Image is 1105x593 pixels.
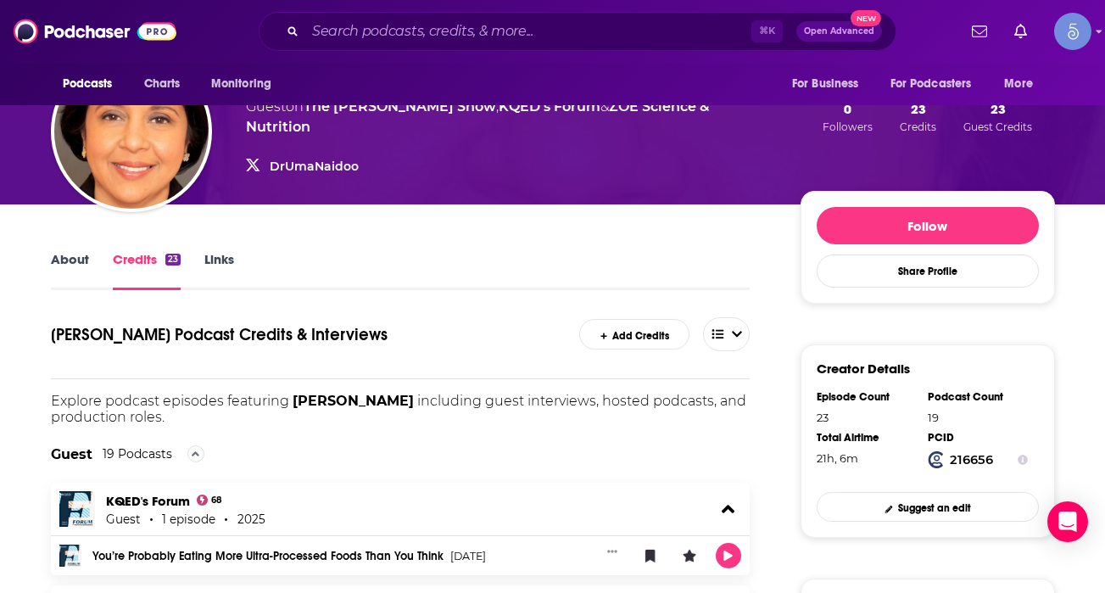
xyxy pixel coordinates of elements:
span: 23 [991,101,1006,117]
button: Follow [817,207,1039,244]
h2: Guest [51,446,92,462]
button: Show Info [1018,451,1028,468]
img: User Profile [1054,13,1091,50]
span: Logged in as Spiral5-G1 [1054,13,1091,50]
span: 23 [911,101,926,117]
span: on [286,98,496,115]
h3: Creator Details [817,361,910,377]
button: Show More Button [600,543,624,560]
a: Show notifications dropdown [1007,17,1034,46]
button: 23Guest Credits [958,100,1037,134]
span: & [600,98,609,115]
span: New [851,10,881,26]
img: KQED's Forum [59,491,95,527]
button: 23Credits [895,100,941,134]
span: 0 [844,101,851,117]
a: About [51,251,89,290]
strong: 216656 [950,452,993,467]
a: Show notifications dropdown [965,17,994,46]
h1: Dr. Uma Naidoo's Podcast Credits & Interviews [51,317,547,351]
div: Total Airtime [817,431,917,445]
span: Credits [900,120,936,133]
span: ⌘ K [751,20,783,42]
a: The Dr. Hyman Show [304,98,496,115]
span: Guest Credits [963,120,1032,133]
img: Podchaser - Follow, Share and Rate Podcasts [14,15,176,48]
div: 23 [165,254,181,266]
span: Charts [144,72,181,96]
span: For Podcasters [890,72,972,96]
button: open menu [780,68,880,100]
button: Share Profile [817,255,1039,288]
a: Add Credits [579,319,689,349]
a: 68 [197,495,222,506]
span: [PERSON_NAME] [293,393,414,409]
div: The Guest is an outside party who makes an on-air appearance on an episode, often as a participan... [51,425,751,483]
img: Podchaser Creator ID logo [928,451,945,468]
button: Open AdvancedNew [796,21,882,42]
div: 23 [817,411,917,424]
span: [DATE] [450,551,486,562]
span: Followers [823,120,873,133]
a: You’re Probably Eating More Ultra-Processed Foods Than You Think [92,551,444,562]
button: open menu [51,68,135,100]
img: Dr. Uma Naidoo [54,54,209,209]
button: open menu [703,317,751,351]
button: Leave a Rating [677,543,702,568]
button: open menu [199,68,293,100]
img: You’re Probably Eating More Ultra-Processed Foods Than You Think [59,545,81,567]
span: 21 hours, 6 minutes [817,451,858,465]
span: Monitoring [211,72,271,96]
button: Bookmark Episode [638,543,663,568]
a: Suggest an edit [817,492,1039,522]
span: Guest [246,98,286,115]
span: More [1004,72,1033,96]
span: Podcasts [63,72,113,96]
p: Explore podcast episodes featuring including guest interviews, hosted podcasts, and production ro... [51,393,751,425]
a: KQED's Forum [499,98,600,115]
button: Play [716,543,741,568]
div: Guest 1 episode 2025 [106,512,265,526]
a: Links [204,251,234,290]
a: Charts [133,68,191,100]
button: open menu [879,68,996,100]
div: Open Intercom Messenger [1047,501,1088,542]
button: 0Followers [818,100,878,134]
a: KQED's Forum [106,493,190,509]
span: 68 [211,497,221,504]
div: PCID [928,431,1028,445]
span: , [496,98,499,115]
div: 19 Podcasts [103,446,172,462]
button: open menu [992,68,1054,100]
a: DrUmaNaidoo [270,159,359,174]
div: Episode Count [817,390,917,404]
button: Show profile menu [1054,13,1091,50]
input: Search podcasts, credits, & more... [305,18,751,45]
div: 19 [928,411,1028,424]
div: Search podcasts, credits, & more... [259,12,896,51]
div: Podcast Count [928,390,1028,404]
span: For Business [792,72,859,96]
span: Open Advanced [804,27,874,36]
a: Credits23 [113,251,181,290]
